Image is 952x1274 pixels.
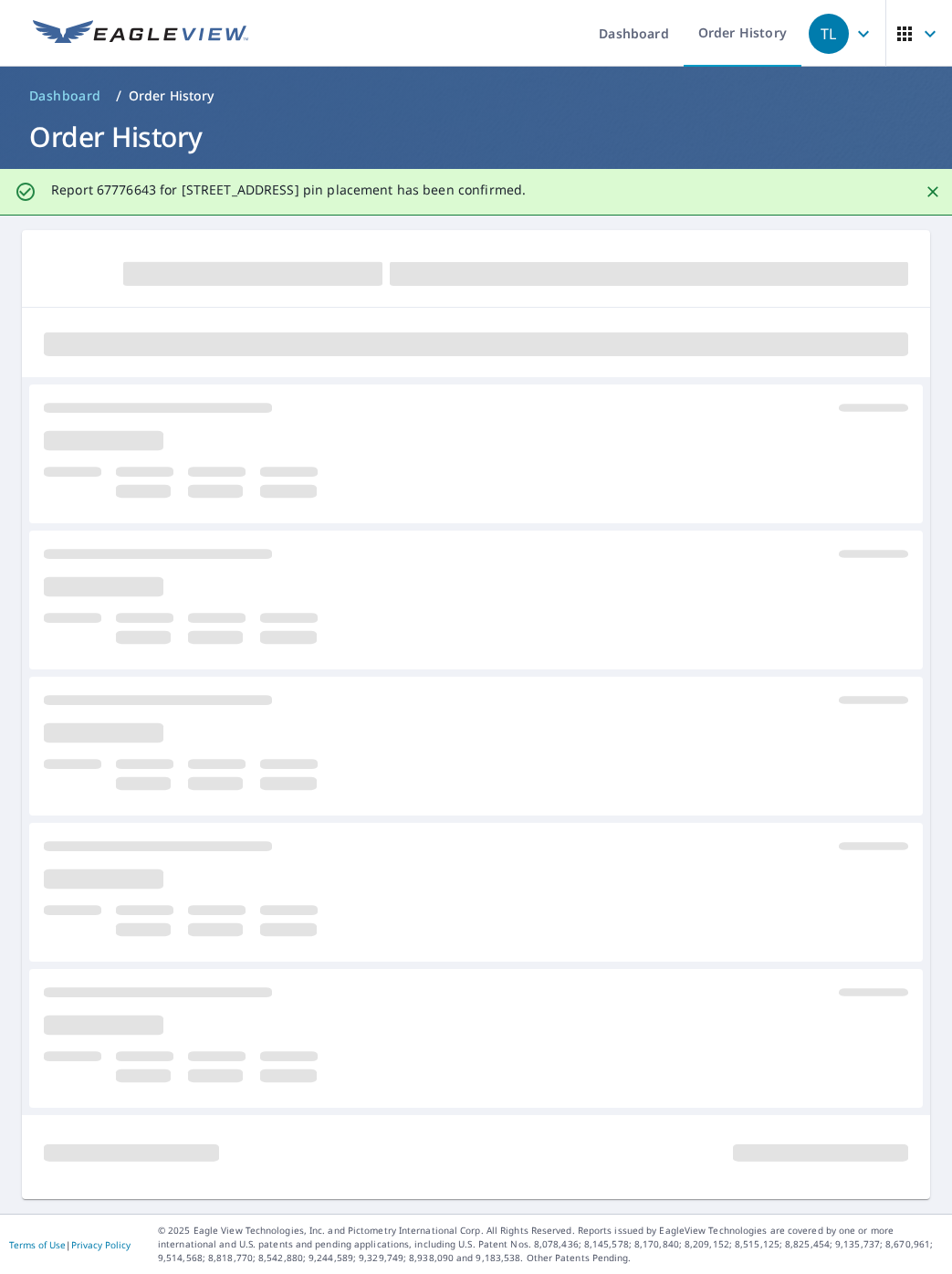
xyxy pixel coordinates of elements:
a: Terms of Use [9,1238,66,1251]
a: Dashboard [22,81,109,111]
a: Privacy Policy [71,1238,131,1251]
span: Dashboard [29,87,101,105]
button: Close [921,180,945,204]
li: / [116,85,121,107]
nav: breadcrumb [22,81,930,111]
div: TL [809,14,849,54]
img: EV Logo [33,20,248,47]
p: © 2025 Eagle View Technologies, Inc. and Pictometry International Corp. All Rights Reserved. Repo... [158,1224,943,1265]
p: | [9,1239,131,1250]
p: Order History [129,87,214,105]
p: Report 67776643 for [STREET_ADDRESS] pin placement has been confirmed. [51,182,526,198]
h1: Order History [22,118,930,155]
